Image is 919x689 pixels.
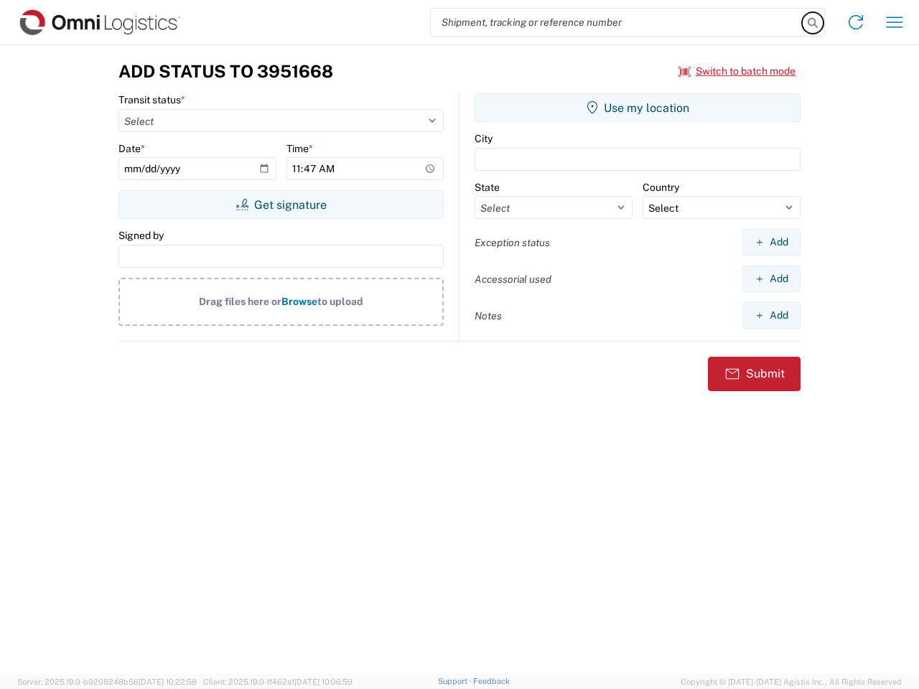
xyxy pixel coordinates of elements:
[17,678,197,686] span: Server: 2025.19.0-b9208248b56
[118,190,444,219] button: Get signature
[118,61,333,82] h3: Add Status to 3951668
[118,142,145,155] label: Date
[199,296,281,307] span: Drag files here or
[475,93,801,122] button: Use my location
[475,132,493,145] label: City
[475,309,502,322] label: Notes
[742,266,801,292] button: Add
[317,296,363,307] span: to upload
[742,302,801,329] button: Add
[438,677,474,685] a: Support
[643,181,679,194] label: Country
[475,236,550,249] label: Exception status
[473,677,510,685] a: Feedback
[681,675,902,688] span: Copyright © [DATE]-[DATE] Agistix Inc., All Rights Reserved
[286,142,313,155] label: Time
[118,229,164,242] label: Signed by
[742,229,801,256] button: Add
[118,93,185,106] label: Transit status
[294,678,353,686] span: [DATE] 10:06:59
[678,60,796,83] button: Switch to batch mode
[475,273,551,286] label: Accessorial used
[708,357,801,391] button: Submit
[139,678,197,686] span: [DATE] 10:22:58
[203,678,353,686] span: Client: 2025.19.0-1f462a1
[431,9,803,36] input: Shipment, tracking or reference number
[475,181,500,194] label: State
[281,296,317,307] span: Browse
